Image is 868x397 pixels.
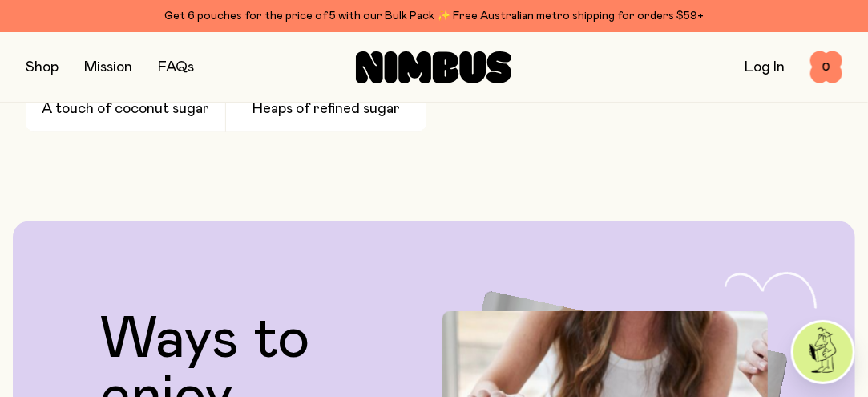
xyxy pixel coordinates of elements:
[158,60,194,75] a: FAQs
[26,6,842,26] div: Get 6 pouches for the price of 5 with our Bulk Pack ✨ Free Australian metro shipping for orders $59+
[84,60,132,75] a: Mission
[810,51,842,83] button: 0
[793,322,853,382] img: agent
[745,60,785,75] a: Log In
[42,99,209,119] span: A touch of coconut sugar
[252,99,400,119] span: Heaps of refined sugar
